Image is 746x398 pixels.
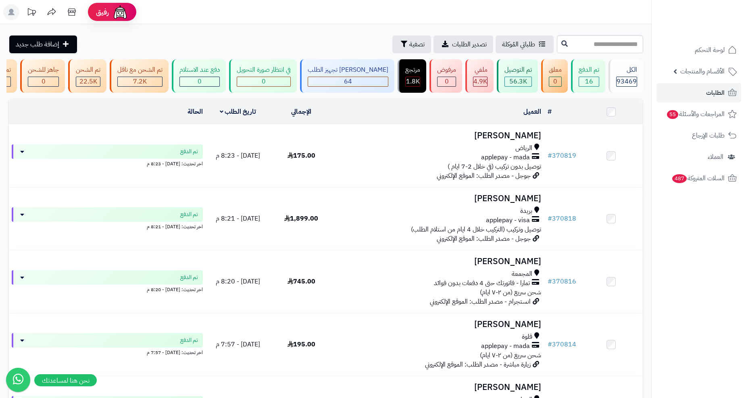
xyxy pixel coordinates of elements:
span: تصفية [409,40,425,49]
a: تم الشحن مع ناقل 7.2K [108,59,170,93]
span: تم الدفع [180,273,198,281]
span: قلوة [522,332,532,342]
span: زيارة مباشرة - مصدر الطلب: الموقع الإلكتروني [425,360,531,369]
span: المراجعات والأسئلة [666,108,725,120]
span: 0 [445,77,449,86]
div: 1785 [406,77,420,86]
div: 0 [438,77,456,86]
span: [DATE] - 8:21 م [216,214,260,223]
a: العميل [523,107,541,117]
a: #370814 [548,340,576,349]
span: شحن سريع (من ٢-٧ ايام) [480,350,541,360]
span: # [548,214,552,223]
a: دفع عند الاستلام 0 [170,59,227,93]
a: تاريخ الطلب [220,107,256,117]
span: شحن سريع (من ٢-٧ ايام) [480,288,541,297]
div: اخر تحديث: [DATE] - 8:20 م [12,285,203,293]
span: 0 [553,77,557,86]
div: 7223 [118,77,162,86]
span: 487 [672,174,687,183]
a: #370819 [548,151,576,160]
span: 93469 [617,77,637,86]
span: تم الدفع [180,148,198,156]
span: إضافة طلب جديد [16,40,59,49]
div: 16 [579,77,599,86]
span: الرياض [515,144,532,153]
span: تم الدفع [180,336,198,344]
div: 0 [180,77,219,86]
span: السلات المتروكة [671,173,725,184]
a: مرفوض 0 [428,59,464,93]
span: 0 [42,77,46,86]
div: 64 [308,77,388,86]
a: الإجمالي [291,107,311,117]
a: #370816 [548,277,576,286]
span: 0 [198,77,202,86]
span: [DATE] - 7:57 م [216,340,260,349]
a: تصدير الطلبات [433,35,493,53]
span: 1,899.00 [284,214,318,223]
div: [PERSON_NAME] تجهيز الطلب [308,65,388,75]
span: applepay - visa [486,216,530,225]
span: 64 [344,77,352,86]
span: 0 [262,77,266,86]
a: الطلبات [656,83,741,102]
span: طلبات الإرجاع [692,130,725,141]
div: اخر تحديث: [DATE] - 8:21 م [12,222,203,230]
a: جاهز للشحن 0 [19,59,67,93]
div: 22507 [76,77,100,86]
h3: [PERSON_NAME] [336,131,541,140]
span: 4.9K [473,77,487,86]
a: تم التوصيل 56.3K [495,59,540,93]
span: 16 [585,77,593,86]
span: # [548,151,552,160]
span: طلباتي المُوكلة [502,40,535,49]
a: لوحة التحكم [656,40,741,60]
div: تم الشحن مع ناقل [117,65,163,75]
a: ملغي 4.9K [464,59,495,93]
span: الطلبات [706,87,725,98]
span: # [548,340,552,349]
div: جاهز للشحن [28,65,59,75]
span: applepay - mada [481,153,530,162]
span: لوحة التحكم [695,44,725,56]
span: 745.00 [288,277,315,286]
a: إضافة طلب جديد [9,35,77,53]
span: الأقسام والمنتجات [680,66,725,77]
span: توصيل بدون تركيب (في خلال 2-7 ايام ) [448,162,541,171]
a: تم الشحن 22.5K [67,59,108,93]
div: 0 [549,77,561,86]
span: تم الدفع [180,210,198,219]
span: بريدة [520,206,532,216]
button: تصفية [392,35,431,53]
h3: [PERSON_NAME] [336,257,541,266]
div: مرفوض [437,65,456,75]
span: العملاء [708,151,723,163]
div: تم الدفع [579,65,599,75]
h3: [PERSON_NAME] [336,194,541,203]
h3: [PERSON_NAME] [336,383,541,392]
a: في انتظار صورة التحويل 0 [227,59,298,93]
span: تمارا - فاتورتك حتى 4 دفعات بدون فوائد [434,279,530,288]
h3: [PERSON_NAME] [336,320,541,329]
a: العملاء [656,147,741,167]
a: السلات المتروكة487 [656,169,741,188]
div: ملغي [473,65,488,75]
div: معلق [549,65,562,75]
span: [DATE] - 8:20 م [216,277,260,286]
img: ai-face.png [112,4,128,20]
a: تحديثات المنصة [21,4,42,22]
span: 175.00 [288,151,315,160]
div: تم التوصيل [504,65,532,75]
a: مرتجع 1.8K [396,59,428,93]
span: توصيل وتركيب (التركيب خلال 4 ايام من استلام الطلب) [411,225,541,234]
div: اخر تحديث: [DATE] - 7:57 م [12,348,203,356]
a: الكل93469 [607,59,645,93]
div: اخر تحديث: [DATE] - 8:23 م [12,159,203,167]
span: # [548,277,552,286]
span: المجمعة [512,269,532,279]
a: # [548,107,552,117]
div: 0 [237,77,290,86]
div: مرتجع [405,65,420,75]
span: applepay - mada [481,342,530,351]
